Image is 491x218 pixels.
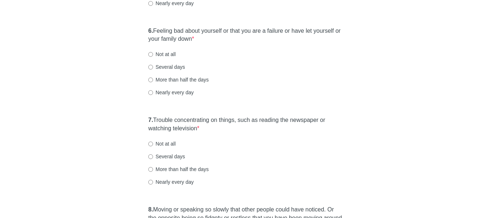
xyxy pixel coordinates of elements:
label: Not at all [148,51,176,58]
label: Feeling bad about yourself or that you are a failure or have let yourself or your family down [148,27,343,44]
label: Nearly every day [148,89,194,96]
input: Nearly every day [148,180,153,185]
input: Nearly every day [148,90,153,95]
input: More than half the days [148,78,153,82]
input: Nearly every day [148,1,153,6]
label: More than half the days [148,76,209,83]
input: More than half the days [148,167,153,172]
input: Not at all [148,52,153,57]
strong: 6. [148,28,153,34]
label: Several days [148,63,185,71]
strong: 7. [148,117,153,123]
label: Nearly every day [148,178,194,186]
input: Several days [148,154,153,159]
strong: 8. [148,206,153,213]
label: More than half the days [148,166,209,173]
label: Not at all [148,140,176,147]
label: Trouble concentrating on things, such as reading the newspaper or watching television [148,116,343,133]
input: Not at all [148,142,153,146]
input: Several days [148,65,153,70]
label: Several days [148,153,185,160]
